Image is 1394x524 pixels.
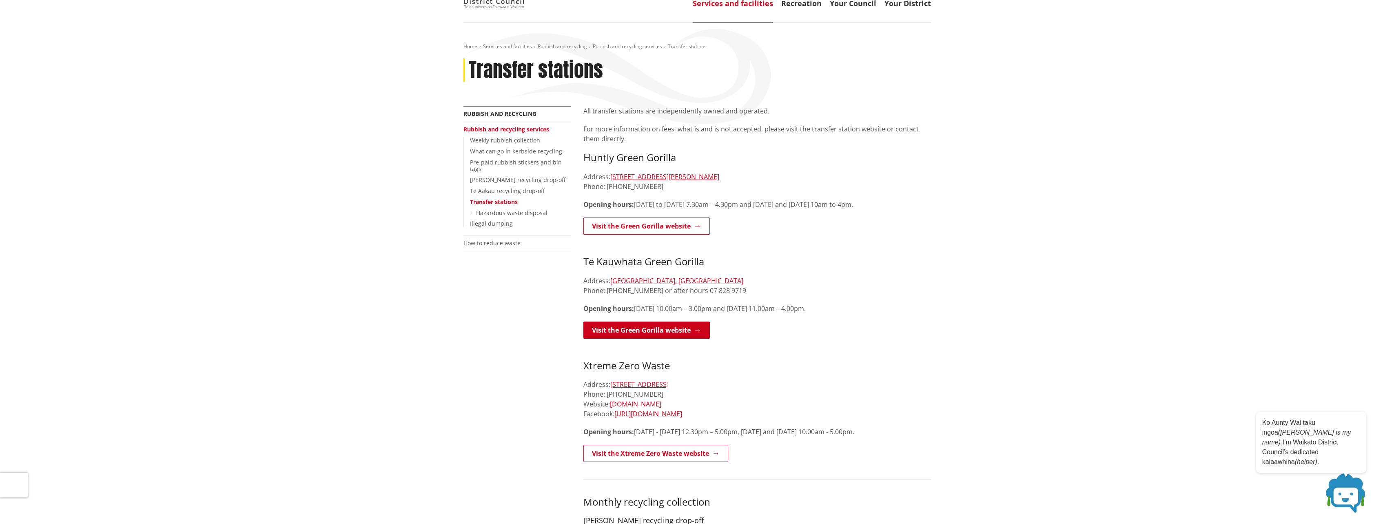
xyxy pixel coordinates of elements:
[470,158,562,173] a: Pre-paid rubbish stickers and bin tags
[583,304,931,313] p: [DATE] 10.00am – 3.00pm and [DATE] 11.00am – 4.00pm.
[583,106,931,116] p: All transfer stations are independently owned and operated.
[610,400,661,409] a: [DOMAIN_NAME]
[463,43,477,50] a: Home
[469,58,603,82] h1: Transfer stations
[583,348,931,372] h3: Xtreme Zero Waste
[583,200,931,209] p: [DATE] to [DATE] 7.30am – 4.30pm and [DATE] and [DATE] 10am to 4pm.
[470,198,518,206] a: Transfer stations
[470,147,562,155] a: What can go in kerbside recycling
[583,322,710,339] a: Visit the Green Gorilla website
[463,110,536,118] a: Rubbish and recycling
[1295,458,1317,465] em: (helper)
[463,43,931,50] nav: breadcrumb
[463,125,549,133] a: Rubbish and recycling services
[483,43,532,50] a: Services and facilities
[470,136,540,144] a: Weekly rubbish collection
[583,276,931,295] p: Address: Phone: [PHONE_NUMBER] or after hours 07 828 9719
[583,124,931,144] p: For more information on fees, what is and is not accepted, please visit the transfer station webs...
[583,427,931,437] p: [DATE] - [DATE] 12.30pm – 5.00pm, [DATE] and [DATE] 10.00am - 5.00pm.
[1262,429,1351,446] em: ([PERSON_NAME] is my name).
[470,220,513,227] a: Illegal dumping
[583,172,931,191] p: Address: Phone: [PHONE_NUMBER]
[610,172,719,181] a: [STREET_ADDRESS][PERSON_NAME]
[610,380,669,389] a: [STREET_ADDRESS]
[583,218,710,235] a: Visit the Green Gorilla website
[538,43,587,50] a: Rubbish and recycling
[470,176,565,184] a: [PERSON_NAME] recycling drop-off
[463,239,521,247] a: How to reduce waste
[583,380,931,419] p: Address: Phone: [PHONE_NUMBER] Website: Facebook:
[470,187,545,195] a: Te Aakau recycling drop-off
[583,152,931,164] h3: Huntly Green Gorilla
[1262,418,1360,467] p: Ko Aunty Wai taku ingoa I’m Waikato District Council’s dedicated kaiaawhina .
[583,200,634,209] strong: Opening hours:
[583,304,634,313] strong: Opening hours:
[476,209,547,217] a: Hazardous waste disposal
[583,244,931,268] h3: Te Kauwhata Green Gorilla
[583,496,931,508] h3: Monthly recycling collection
[593,43,662,50] a: Rubbish and recycling services
[614,409,682,418] a: [URL][DOMAIN_NAME]
[583,427,634,436] strong: Opening hours:
[583,445,728,462] a: Visit the Xtreme Zero Waste website
[668,43,707,50] span: Transfer stations
[610,276,743,285] a: [GEOGRAPHIC_DATA], [GEOGRAPHIC_DATA]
